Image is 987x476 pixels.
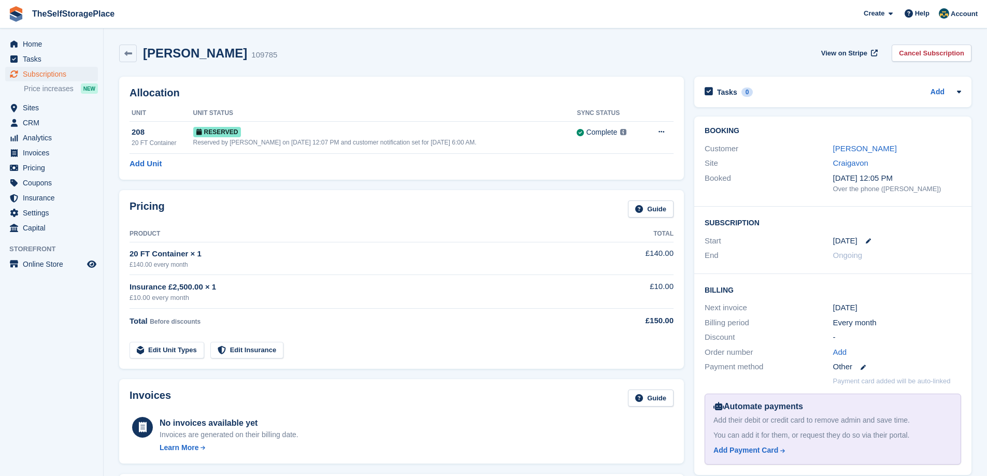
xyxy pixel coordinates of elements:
[23,52,85,66] span: Tasks
[132,126,193,138] div: 208
[193,127,241,137] span: Reserved
[150,318,201,325] span: Before discounts
[8,6,24,22] img: stora-icon-8386f47178a22dfd0bd8f6a31ec36ba5ce8667c1dd55bd0f319d3a0aa187defe.svg
[577,105,644,122] th: Sync Status
[833,376,951,386] p: Payment card added will be auto-linked
[23,221,85,235] span: Capital
[5,191,98,205] a: menu
[892,45,971,62] a: Cancel Subscription
[951,9,978,19] span: Account
[130,281,590,293] div: Insurance £2,500.00 × 1
[628,390,674,407] a: Guide
[713,415,952,426] div: Add their debit or credit card to remove admin and save time.
[705,317,833,329] div: Billing period
[5,161,98,175] a: menu
[833,158,868,167] a: Craigavon
[833,251,863,259] span: Ongoing
[5,176,98,190] a: menu
[833,361,961,373] div: Other
[160,429,298,440] div: Invoices are generated on their billing date.
[23,116,85,130] span: CRM
[705,302,833,314] div: Next invoice
[23,146,85,160] span: Invoices
[130,158,162,170] a: Add Unit
[833,172,961,184] div: [DATE] 12:05 PM
[9,244,103,254] span: Storefront
[590,242,674,275] td: £140.00
[23,161,85,175] span: Pricing
[130,87,674,99] h2: Allocation
[24,83,98,94] a: Price increases NEW
[833,331,961,343] div: -
[717,88,737,97] h2: Tasks
[81,83,98,94] div: NEW
[833,144,897,153] a: [PERSON_NAME]
[5,37,98,51] a: menu
[5,100,98,115] a: menu
[5,67,98,81] a: menu
[23,176,85,190] span: Coupons
[705,157,833,169] div: Site
[193,105,577,122] th: Unit Status
[713,400,952,413] div: Automate payments
[833,302,961,314] div: [DATE]
[821,48,867,59] span: View on Stripe
[160,417,298,429] div: No invoices available yet
[939,8,949,19] img: Gairoid
[5,52,98,66] a: menu
[143,46,247,60] h2: [PERSON_NAME]
[193,138,577,147] div: Reserved by [PERSON_NAME] on [DATE] 12:07 PM and customer notification set for [DATE] 6:00 AM.
[5,116,98,130] a: menu
[713,445,948,456] a: Add Payment Card
[705,143,833,155] div: Customer
[5,257,98,271] a: menu
[24,84,74,94] span: Price increases
[5,221,98,235] a: menu
[833,317,961,329] div: Every month
[251,49,277,61] div: 109785
[705,235,833,247] div: Start
[931,86,945,98] a: Add
[590,275,674,309] td: £10.00
[160,442,298,453] a: Learn More
[130,293,590,303] div: £10.00 every month
[23,206,85,220] span: Settings
[705,361,833,373] div: Payment method
[23,67,85,81] span: Subscriptions
[817,45,880,62] a: View on Stripe
[130,248,590,260] div: 20 FT Container × 1
[833,347,847,358] a: Add
[28,5,119,22] a: TheSelfStoragePlace
[130,316,148,325] span: Total
[705,217,961,227] h2: Subscription
[713,430,952,441] div: You can add it for them, or request they do so via their portal.
[130,390,171,407] h2: Invoices
[85,258,98,270] a: Preview store
[130,260,590,269] div: £140.00 every month
[5,146,98,160] a: menu
[705,172,833,194] div: Booked
[130,342,204,359] a: Edit Unit Types
[705,331,833,343] div: Discount
[915,8,929,19] span: Help
[713,445,778,456] div: Add Payment Card
[586,127,617,138] div: Complete
[590,315,674,327] div: £150.00
[864,8,884,19] span: Create
[833,235,857,247] time: 2025-09-27 00:00:00 UTC
[23,37,85,51] span: Home
[23,257,85,271] span: Online Store
[130,226,590,242] th: Product
[23,100,85,115] span: Sites
[705,284,961,295] h2: Billing
[833,184,961,194] div: Over the phone ([PERSON_NAME])
[620,129,626,135] img: icon-info-grey-7440780725fd019a000dd9b08b2336e03edf1995a4989e88bcd33f0948082b44.svg
[705,347,833,358] div: Order number
[5,206,98,220] a: menu
[23,131,85,145] span: Analytics
[705,127,961,135] h2: Booking
[590,226,674,242] th: Total
[705,250,833,262] div: End
[741,88,753,97] div: 0
[23,191,85,205] span: Insurance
